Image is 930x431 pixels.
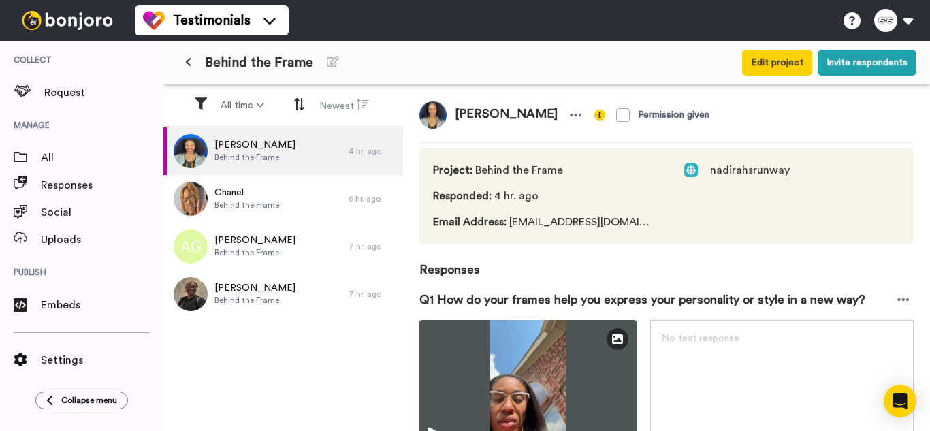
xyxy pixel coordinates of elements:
span: Chanel [214,186,279,199]
div: 4 hr. ago [349,146,396,157]
button: Invite respondents [818,50,916,76]
img: bj-logo-header-white.svg [16,11,118,30]
span: All [41,150,163,166]
span: nadirahsrunway [710,162,790,178]
div: Open Intercom Messenger [884,385,916,417]
span: Q1 How do your frames help you express your personality or style in a new way? [419,290,865,309]
span: Behind the Frame [214,295,295,306]
img: 6a0cda6b-3162-4d38-904b-b9263b207e12.jpeg [174,277,208,311]
div: 7 hr. ago [349,289,396,300]
span: [PERSON_NAME] [214,234,295,247]
img: ag.png [174,229,208,264]
img: 401f7b84-abe9-4c37-b717-fc74835bb8be.jpeg [419,101,447,129]
button: All time [212,93,272,118]
span: Behind the Frame [205,53,313,72]
span: Embeds [41,297,163,313]
span: Behind the Frame [214,247,295,258]
a: [PERSON_NAME]Behind the Frame7 hr. ago [163,223,403,270]
span: Uploads [41,232,163,248]
span: Testimonials [173,11,251,30]
a: ChanelBehind the Frame6 hr. ago [163,175,403,223]
span: Responded : [433,191,492,202]
span: Request [44,84,163,101]
span: Behind the Frame [214,152,295,163]
span: 4 hr. ago [433,188,657,204]
span: Social [41,204,163,221]
img: info-yellow.svg [594,110,605,121]
img: web.svg [684,163,698,177]
span: [PERSON_NAME] [214,281,295,295]
img: tm-color.svg [143,10,165,31]
span: Email Address : [433,217,507,227]
span: [PERSON_NAME] [214,138,295,152]
button: Collapse menu [35,392,128,409]
span: Responses [419,244,914,279]
span: Behind the Frame [214,199,279,210]
span: [EMAIL_ADDRESS][DOMAIN_NAME] [433,214,657,230]
img: 909c3ca3-5b02-4f81-a724-40f901aa0c2e.jpeg [174,182,208,216]
span: No text response [662,334,739,343]
button: Newest [311,93,377,118]
div: 6 hr. ago [349,193,396,204]
span: Behind the Frame [433,162,657,178]
span: Project : [433,165,472,176]
div: Permission given [638,108,709,122]
img: 401f7b84-abe9-4c37-b717-fc74835bb8be.jpeg [174,134,208,168]
span: Responses [41,177,163,193]
button: Edit project [742,50,812,76]
span: Collapse menu [61,395,117,406]
a: [PERSON_NAME]Behind the Frame7 hr. ago [163,270,403,318]
div: 7 hr. ago [349,241,396,252]
span: [PERSON_NAME] [447,101,566,129]
span: Settings [41,352,163,368]
a: [PERSON_NAME]Behind the Frame4 hr. ago [163,127,403,175]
